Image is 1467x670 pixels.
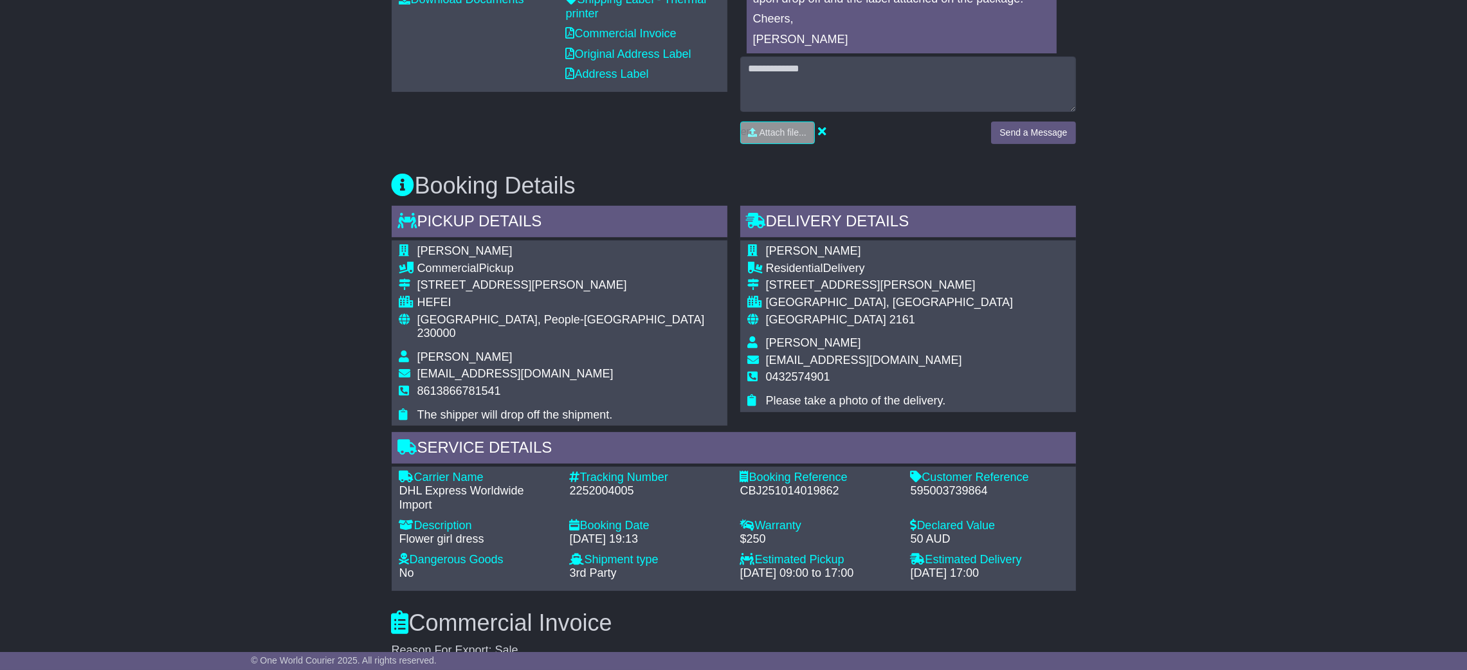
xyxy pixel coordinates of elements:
span: [EMAIL_ADDRESS][DOMAIN_NAME] [417,367,614,380]
div: Estimated Delivery [911,553,1068,567]
div: [STREET_ADDRESS][PERSON_NAME] [766,278,1014,293]
div: 2252004005 [570,484,727,498]
div: [GEOGRAPHIC_DATA], [GEOGRAPHIC_DATA] [766,296,1014,310]
span: [GEOGRAPHIC_DATA], People-[GEOGRAPHIC_DATA] [417,313,705,326]
span: [PERSON_NAME] [417,350,513,363]
div: Description [399,519,557,533]
div: [STREET_ADDRESS][PERSON_NAME] [417,278,720,293]
div: Flower girl dress [399,532,557,547]
p: [PERSON_NAME] [753,33,1050,47]
span: © One World Courier 2025. All rights reserved. [251,655,437,665]
div: Booking Date [570,519,727,533]
span: 0432574901 [766,370,830,383]
div: Declared Value [911,519,1068,533]
div: Delivery [766,262,1014,276]
div: Estimated Pickup [740,553,898,567]
div: Delivery Details [740,206,1076,240]
div: Booking Reference [740,471,898,485]
a: Original Address Label [566,48,691,60]
span: [PERSON_NAME] [766,244,861,257]
span: Residential [766,262,823,275]
div: 595003739864 [911,484,1068,498]
span: 8613866781541 [417,385,501,397]
p: Cheers, [753,12,1050,26]
div: Warranty [740,519,898,533]
h3: Commercial Invoice [392,610,1076,636]
span: The shipper will drop off the shipment. [417,408,613,421]
div: Service Details [392,432,1076,467]
div: HEFEI [417,296,720,310]
span: No [399,566,414,579]
div: Pickup [417,262,720,276]
a: Commercial Invoice [566,27,677,40]
span: [PERSON_NAME] [766,336,861,349]
div: Shipment type [570,553,727,567]
div: Reason For Export: Sale [392,644,1076,658]
span: [PERSON_NAME] [417,244,513,257]
span: [GEOGRAPHIC_DATA] [766,313,886,326]
div: DHL Express Worldwide Import [399,484,557,512]
div: Tracking Number [570,471,727,485]
span: 3rd Party [570,566,617,579]
div: 50 AUD [911,532,1068,547]
span: 230000 [417,327,456,340]
div: $250 [740,532,898,547]
div: CBJ251014019862 [740,484,898,498]
h3: Booking Details [392,173,1076,199]
div: Carrier Name [399,471,557,485]
span: [EMAIL_ADDRESS][DOMAIN_NAME] [766,354,962,367]
div: [DATE] 09:00 to 17:00 [740,566,898,581]
div: [DATE] 19:13 [570,532,727,547]
span: Commercial [417,262,479,275]
button: Send a Message [991,122,1075,144]
span: Please take a photo of the delivery. [766,394,946,407]
div: Dangerous Goods [399,553,557,567]
div: [DATE] 17:00 [911,566,1068,581]
span: 2161 [889,313,915,326]
div: Pickup Details [392,206,727,240]
div: Customer Reference [911,471,1068,485]
a: Address Label [566,68,649,80]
